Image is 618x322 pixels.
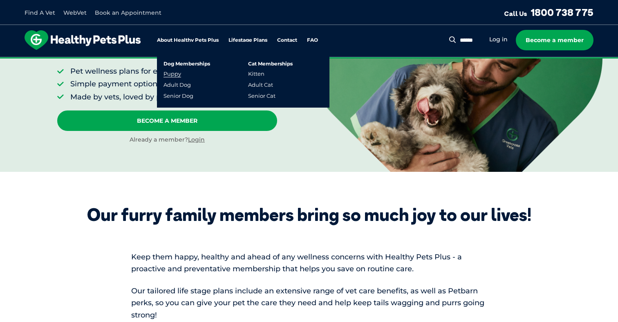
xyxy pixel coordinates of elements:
span: Our tailored life stage plans include an extensive range of vet care benefits, as well as Petbarn... [131,286,484,320]
a: Login [188,136,205,143]
button: Search [448,36,458,44]
span: Proactive, preventative wellness program designed to keep your pet healthier and happier for longer [157,57,462,65]
div: Our furry family members bring so much joy to our lives! [87,205,531,225]
a: Lifestage Plans [228,38,267,43]
a: About Healthy Pets Plus [157,38,219,43]
li: Simple payment options available [70,79,206,89]
a: Become a member [516,30,593,50]
a: Contact [277,38,297,43]
li: Made by vets, loved by pets! [70,92,206,102]
a: Log in [489,36,508,43]
img: hpp-logo [25,30,141,50]
li: Pet wellness plans for each life stage [70,66,206,77]
a: Puppy [163,70,181,77]
a: Call Us1800 738 775 [504,6,593,18]
a: Book an Appointment [95,9,161,16]
a: WebVet [63,9,87,16]
a: Become A Member [57,110,277,131]
span: Call Us [504,9,527,18]
a: Adult Cat [248,81,273,88]
a: Senior Cat [248,92,275,99]
a: Find A Vet [25,9,55,16]
a: Dog Memberships [163,61,210,66]
a: Cat Memberships [248,61,293,66]
span: Keep them happy, healthy and ahead of any wellness concerns with Healthy Pets Plus - a proactive ... [131,252,462,274]
div: Already a member? [57,136,277,144]
a: Adult Dog [163,81,191,88]
a: Senior Dog [163,92,193,99]
a: FAQ [307,38,318,43]
a: Kitten [248,70,264,77]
